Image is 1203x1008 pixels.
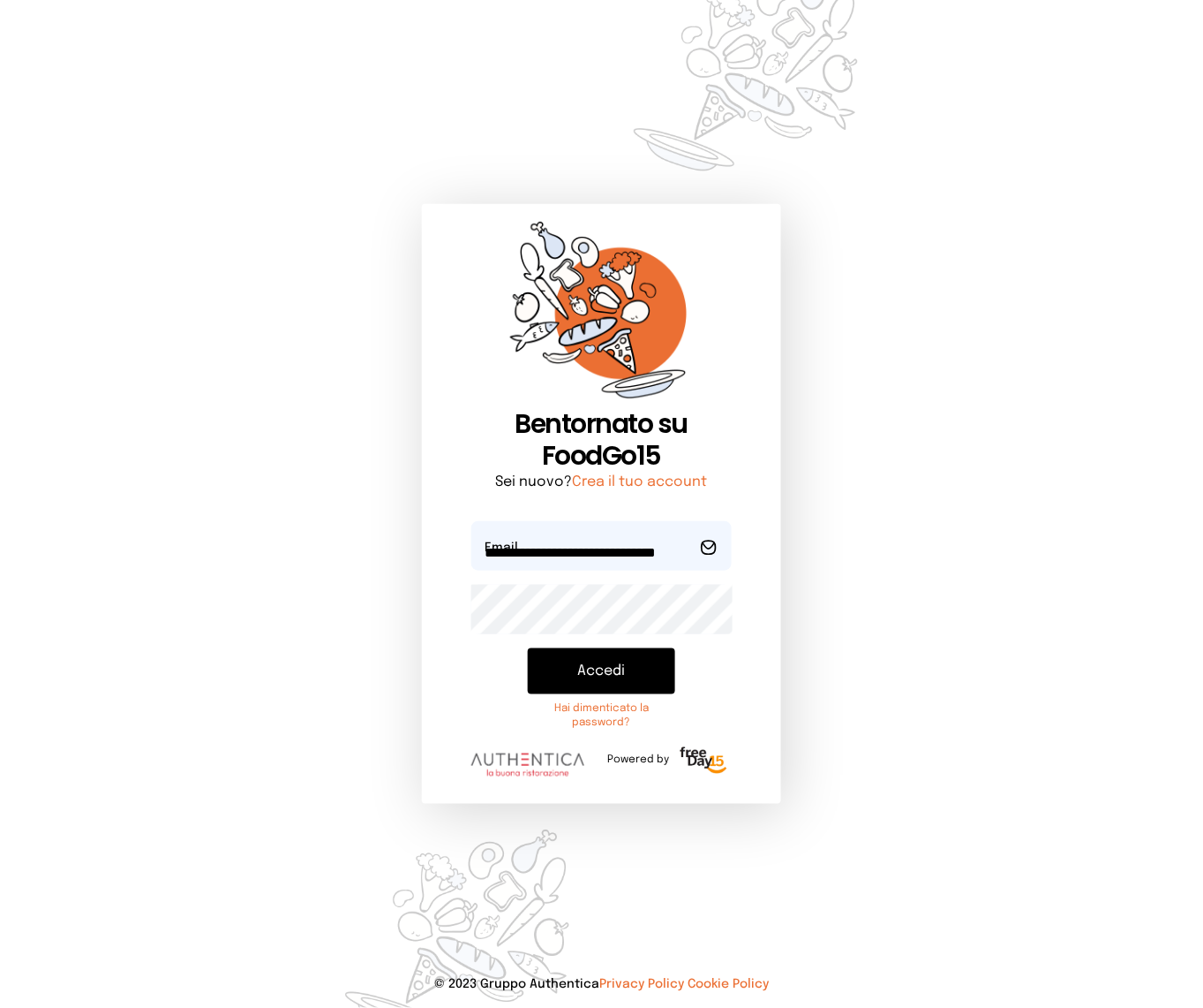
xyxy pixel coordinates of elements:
[528,701,676,730] a: Hai dimenticato la password?
[510,222,694,408] img: sticker-orange.65babaf.png
[688,979,769,991] a: Cookie Policy
[528,648,676,694] button: Accedi
[471,408,733,472] h1: Bentornato su FoodGo15
[573,474,708,489] a: Crea il tuo account
[471,472,733,493] p: Sei nuovo?
[607,753,669,767] span: Powered by
[471,754,584,777] img: logo.8f33a47.png
[28,976,1175,994] p: © 2023 Gruppo Authentica
[676,744,732,779] img: logo-freeday.3e08031.png
[599,979,684,991] a: Privacy Policy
